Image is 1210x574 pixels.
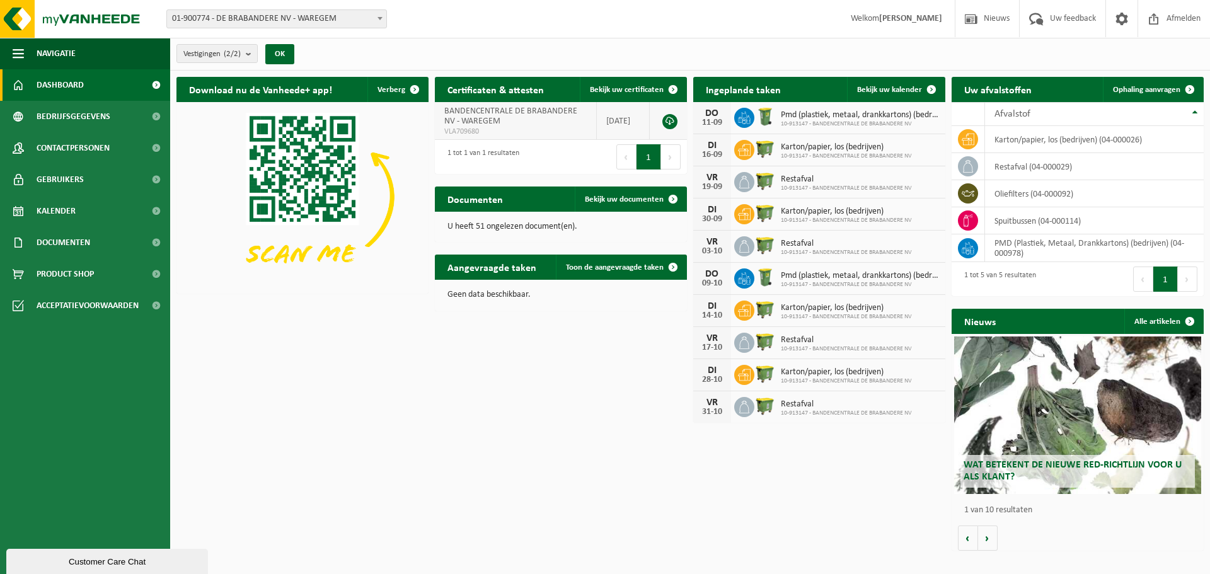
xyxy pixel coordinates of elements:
a: Bekijk uw documenten [575,187,686,212]
span: 10-913147 - BANDENCENTRALE DE BRABANDERE NV [781,313,912,321]
h2: Nieuws [952,309,1008,333]
img: WB-1100-HPE-GN-50 [754,138,776,159]
h2: Documenten [435,187,516,211]
img: WB-0240-HPE-GN-50 [754,267,776,288]
span: BANDENCENTRALE DE BRABANDERE NV - WAREGEM [444,106,577,126]
span: Toon de aangevraagde taken [566,263,664,272]
span: 10-913147 - BANDENCENTRALE DE BRABANDERE NV [781,185,912,192]
div: 30-09 [700,215,725,224]
span: 10-913147 - BANDENCENTRALE DE BRABANDERE NV [781,120,939,128]
div: DO [700,108,725,118]
span: Afvalstof [994,109,1030,119]
a: Alle artikelen [1124,309,1202,334]
span: Bekijk uw kalender [857,86,922,94]
button: Vorige [958,525,978,551]
a: Bekijk uw kalender [847,77,944,102]
div: 31-10 [700,408,725,416]
h2: Download nu de Vanheede+ app! [176,77,345,101]
span: Karton/papier, los (bedrijven) [781,142,912,152]
div: 09-10 [700,279,725,288]
span: Ophaling aanvragen [1113,86,1180,94]
h2: Ingeplande taken [693,77,793,101]
img: WB-1100-HPE-GN-50 [754,299,776,320]
h2: Uw afvalstoffen [952,77,1044,101]
div: 17-10 [700,343,725,352]
span: Gebruikers [37,164,84,195]
img: WB-1100-HPE-GN-50 [754,170,776,192]
div: 1 tot 5 van 5 resultaten [958,265,1036,293]
span: Restafval [781,239,912,249]
div: VR [700,333,725,343]
img: WB-1100-HPE-GN-50 [754,202,776,224]
div: VR [700,173,725,183]
p: Geen data beschikbaar. [447,290,674,299]
span: 01-900774 - DE BRABANDERE NV - WAREGEM [167,10,386,28]
button: Previous [1133,267,1153,292]
button: Next [1178,267,1197,292]
button: Volgende [978,525,998,551]
span: Restafval [781,399,912,410]
span: VLA709680 [444,127,587,137]
p: U heeft 51 ongelezen document(en). [447,222,674,231]
div: DO [700,269,725,279]
span: Acceptatievoorwaarden [37,290,139,321]
div: 1 tot 1 van 1 resultaten [441,143,519,171]
img: WB-1100-HPE-GN-50 [754,395,776,416]
td: spuitbussen (04-000114) [985,207,1204,234]
span: Wat betekent de nieuwe RED-richtlijn voor u als klant? [964,460,1182,482]
span: Bedrijfsgegevens [37,101,110,132]
count: (2/2) [224,50,241,58]
div: DI [700,205,725,215]
button: Verberg [367,77,427,102]
span: Karton/papier, los (bedrijven) [781,303,912,313]
span: Dashboard [37,69,84,101]
span: Pmd (plastiek, metaal, drankkartons) (bedrijven) [781,110,939,120]
span: Documenten [37,227,90,258]
td: karton/papier, los (bedrijven) (04-000026) [985,126,1204,153]
td: [DATE] [597,102,650,140]
a: Toon de aangevraagde taken [556,255,686,280]
span: Navigatie [37,38,76,69]
img: Download de VHEPlus App [176,102,429,291]
div: 03-10 [700,247,725,256]
a: Wat betekent de nieuwe RED-richtlijn voor u als klant? [954,336,1201,494]
td: PMD (Plastiek, Metaal, Drankkartons) (bedrijven) (04-000978) [985,234,1204,262]
div: DI [700,365,725,376]
img: WB-0240-HPE-GN-50 [754,106,776,127]
a: Bekijk uw certificaten [580,77,686,102]
span: Vestigingen [183,45,241,64]
img: WB-1100-HPE-GN-50 [754,234,776,256]
span: Product Shop [37,258,94,290]
img: WB-1100-HPE-GN-50 [754,331,776,352]
span: 10-913147 - BANDENCENTRALE DE BRABANDERE NV [781,345,912,353]
span: Kalender [37,195,76,227]
img: WB-1100-HPE-GN-50 [754,363,776,384]
td: restafval (04-000029) [985,153,1204,180]
span: Contactpersonen [37,132,110,164]
div: 11-09 [700,118,725,127]
span: 10-913147 - BANDENCENTRALE DE BRABANDERE NV [781,410,912,417]
strong: [PERSON_NAME] [879,14,942,23]
button: 1 [1153,267,1178,292]
h2: Aangevraagde taken [435,255,549,279]
span: 10-913147 - BANDENCENTRALE DE BRABANDERE NV [781,217,912,224]
span: Karton/papier, los (bedrijven) [781,367,912,377]
span: Bekijk uw documenten [585,195,664,204]
span: Pmd (plastiek, metaal, drankkartons) (bedrijven) [781,271,939,281]
span: Bekijk uw certificaten [590,86,664,94]
div: 19-09 [700,183,725,192]
td: oliefilters (04-000092) [985,180,1204,207]
div: VR [700,398,725,408]
div: 16-09 [700,151,725,159]
span: 10-913147 - BANDENCENTRALE DE BRABANDERE NV [781,281,939,289]
div: DI [700,301,725,311]
span: Karton/papier, los (bedrijven) [781,207,912,217]
p: 1 van 10 resultaten [964,506,1197,515]
span: 10-913147 - BANDENCENTRALE DE BRABANDERE NV [781,152,912,160]
span: 10-913147 - BANDENCENTRALE DE BRABANDERE NV [781,377,912,385]
button: 1 [637,144,661,169]
button: OK [265,44,294,64]
div: VR [700,237,725,247]
a: Ophaling aanvragen [1103,77,1202,102]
